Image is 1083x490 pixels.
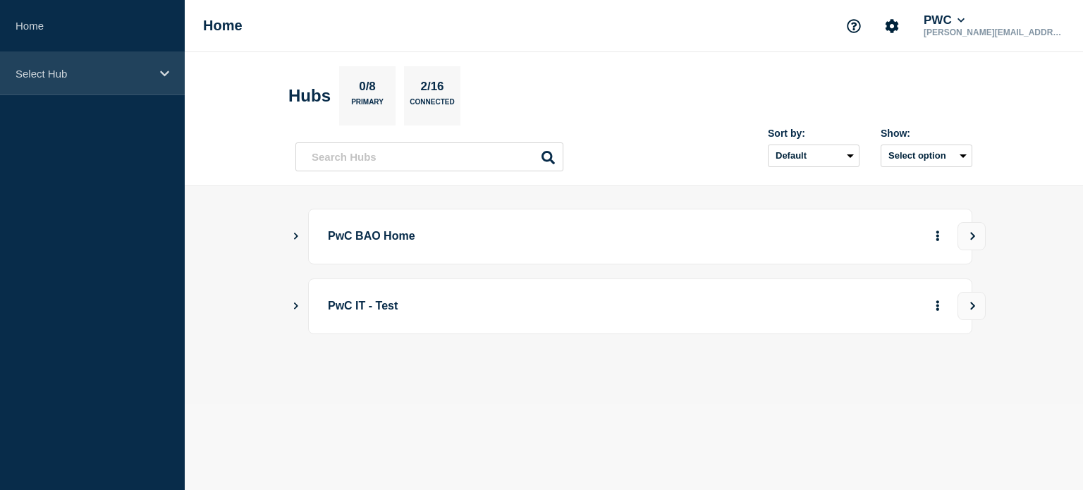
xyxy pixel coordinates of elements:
[768,128,859,139] div: Sort by:
[293,301,300,312] button: Show Connected Hubs
[328,223,718,250] p: PwC BAO Home
[768,145,859,167] select: Sort by
[16,68,151,80] p: Select Hub
[415,80,449,98] p: 2/16
[839,11,869,41] button: Support
[203,18,243,34] h1: Home
[293,231,300,242] button: Show Connected Hubs
[929,293,947,319] button: More actions
[957,292,986,320] button: View
[354,80,381,98] p: 0/8
[288,86,331,106] h2: Hubs
[921,27,1067,37] p: [PERSON_NAME][EMAIL_ADDRESS][PERSON_NAME][DOMAIN_NAME]
[881,145,972,167] button: Select option
[295,142,563,171] input: Search Hubs
[957,222,986,250] button: View
[877,11,907,41] button: Account settings
[328,293,718,319] p: PwC IT - Test
[929,223,947,250] button: More actions
[881,128,972,139] div: Show:
[921,13,967,27] button: PWC
[410,98,454,113] p: Connected
[351,98,384,113] p: Primary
